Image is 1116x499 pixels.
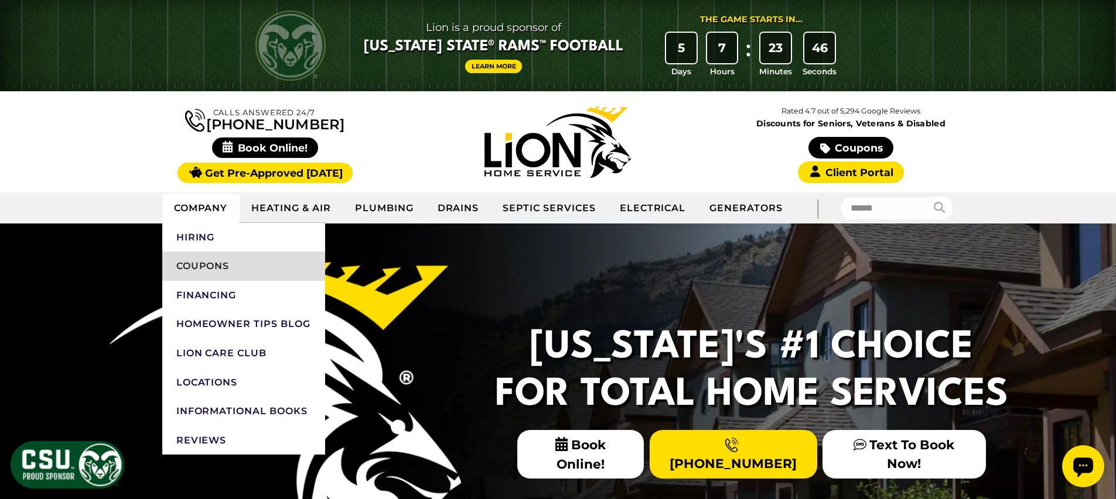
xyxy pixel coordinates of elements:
[185,106,344,132] a: [PHONE_NUMBER]
[742,33,754,78] div: :
[707,33,738,63] div: 7
[760,33,791,63] div: 23
[488,324,1015,418] h2: [US_STATE]'s #1 Choice For Total Home Services
[162,309,325,339] a: Homeowner Tips Blog
[517,430,644,479] span: Book Online!
[484,106,631,178] img: Lion Home Service
[9,439,126,490] img: CSU Sponsor Badge
[162,223,325,252] a: Hiring
[650,430,817,478] a: [PHONE_NUMBER]
[426,194,492,223] a: Drains
[671,66,691,77] span: Days
[162,252,325,281] a: Coupons
[666,33,697,63] div: 5
[162,368,325,397] a: Locations
[5,5,47,47] div: Open chat widget
[364,37,623,57] span: [US_STATE] State® Rams™ Football
[808,137,893,159] a: Coupons
[162,194,240,223] a: Company
[698,194,794,223] a: Generators
[343,194,426,223] a: Plumbing
[803,66,837,77] span: Seconds
[710,66,735,77] span: Hours
[162,281,325,310] a: Financing
[804,33,835,63] div: 46
[823,430,985,478] a: Text To Book Now!
[162,397,325,426] a: Informational Books
[704,105,997,118] p: Rated 4.7 out of 5,294 Google Reviews
[700,13,803,26] div: The Game Starts in...
[608,194,698,223] a: Electrical
[794,192,841,223] div: |
[707,119,995,128] span: Discounts for Seniors, Veterans & Disabled
[759,66,792,77] span: Minutes
[364,18,623,37] span: Lion is a proud sponsor of
[491,194,608,223] a: Septic Services
[162,426,325,455] a: Reviews
[178,163,353,183] a: Get Pre-Approved [DATE]
[798,161,903,183] a: Client Portal
[465,60,523,73] a: Learn More
[240,194,343,223] a: Heating & Air
[212,137,318,158] span: Book Online!
[162,339,325,368] a: Lion Care Club
[255,11,326,81] img: CSU Rams logo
